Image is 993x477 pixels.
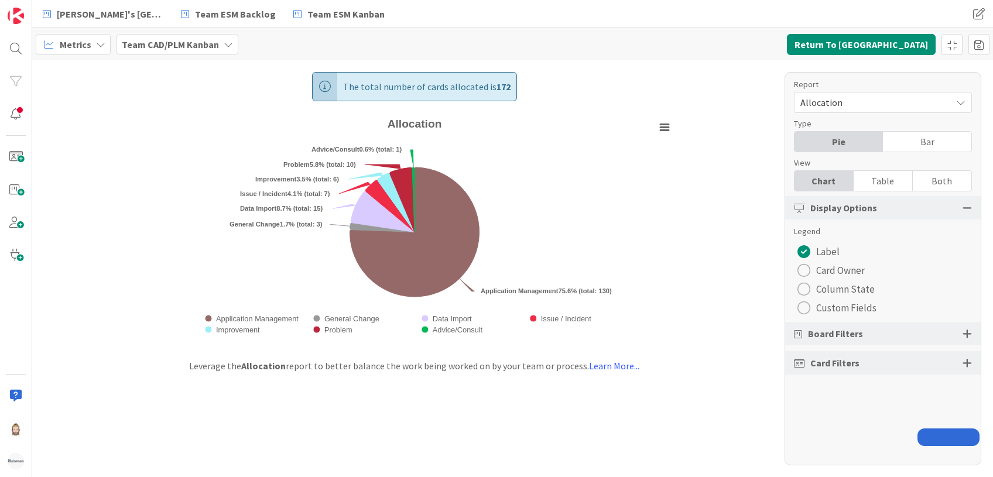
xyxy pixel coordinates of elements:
[174,4,283,25] a: Team ESM Backlog
[283,161,356,168] text: 5.8% (total: 10)
[794,225,972,238] div: Legend
[540,314,591,323] text: Issue / Incident
[794,118,960,130] div: Type
[794,157,960,169] div: View
[810,356,860,370] span: Card Filters
[240,205,323,212] text: 8.7% (total: 15)
[481,287,559,294] tspan: Application Management
[60,37,91,52] span: Metrics
[36,4,170,25] a: [PERSON_NAME]'s [GEOGRAPHIC_DATA]
[255,176,297,183] tspan: Improvement
[8,420,24,437] img: Rv
[432,314,471,323] text: Data Import
[794,298,880,317] button: Custom Fields
[816,243,840,260] span: Label
[794,78,960,91] div: Report
[794,261,868,280] button: Card Owner
[311,146,359,153] tspan: Advice/Consult
[230,221,323,228] text: 1.7% (total: 3)
[810,201,877,215] span: Display Options
[122,39,219,50] b: Team CAD/PLM Kanban
[795,171,854,191] div: Chart
[795,132,883,152] div: Pie
[481,287,612,294] text: 75.6% (total: 130)
[343,73,511,101] span: The total number of cards allocated is
[166,359,663,373] div: Leverage the report to better balance the work being worked on by your team or process.
[241,360,286,372] b: Allocation
[151,113,678,347] svg: Allocation
[794,242,843,261] button: Label
[324,314,379,323] text: General Change
[816,280,875,298] span: Column State
[311,146,402,153] text: 0.6% (total: 1)
[230,221,280,228] tspan: General Change
[816,299,876,317] span: Custom Fields
[816,262,865,279] span: Card Owner
[883,132,971,152] div: Bar
[913,171,971,191] div: Both
[286,4,392,25] a: Team ESM Kanban
[57,7,163,21] span: [PERSON_NAME]'s [GEOGRAPHIC_DATA]
[589,360,639,372] a: Learn More...
[195,7,276,21] span: Team ESM Backlog
[240,190,330,197] text: 4.1% (total: 7)
[216,314,299,323] text: Application Management
[854,171,913,191] div: Table
[8,8,24,24] img: Visit kanbanzone.com
[8,453,24,469] img: avatar
[787,34,936,55] button: Return To [GEOGRAPHIC_DATA]
[794,280,878,298] button: Column State
[216,325,260,334] text: Improvement
[240,205,276,212] tspan: Data Import
[324,325,352,334] text: Problem
[808,327,863,341] span: Board Filters
[496,81,511,92] b: 172
[283,161,310,168] tspan: Problem
[432,325,482,334] text: Advice/Consult
[240,190,287,197] tspan: Issue / Incident
[800,94,946,111] span: Allocation
[307,7,385,21] span: Team ESM Kanban
[255,176,339,183] text: 3.5% (total: 6)
[387,118,441,130] text: Allocation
